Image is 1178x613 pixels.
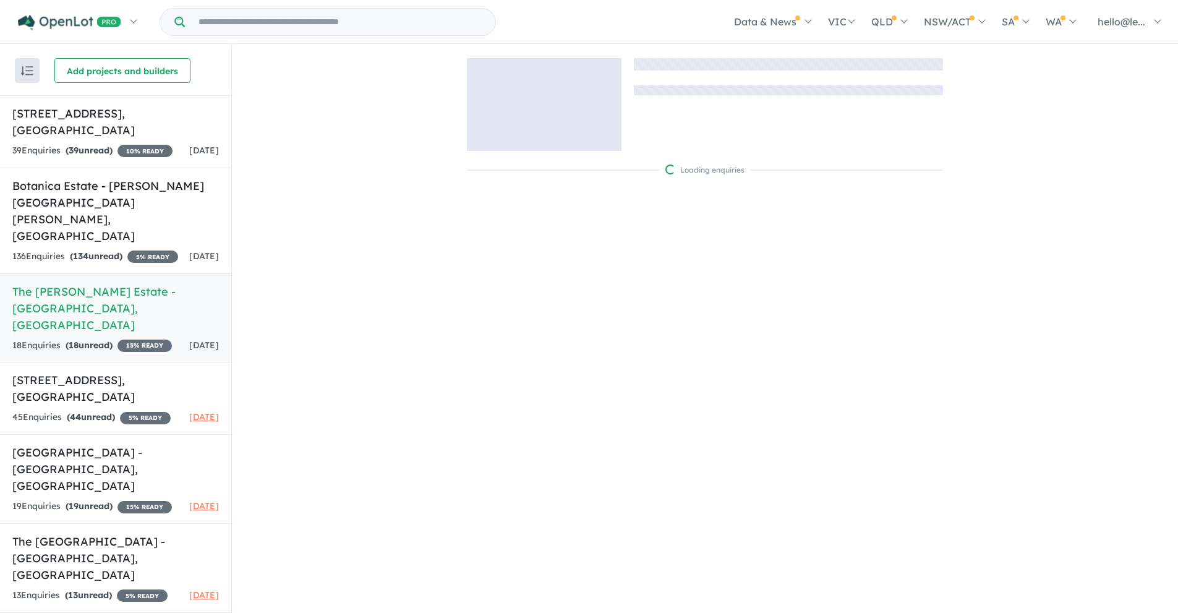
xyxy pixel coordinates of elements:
[12,283,219,333] h5: The [PERSON_NAME] Estate - [GEOGRAPHIC_DATA] , [GEOGRAPHIC_DATA]
[73,251,88,262] span: 134
[1098,15,1145,28] span: hello@le...
[189,340,219,351] span: [DATE]
[66,500,113,512] strong: ( unread)
[117,501,172,513] span: 15 % READY
[12,105,219,139] h5: [STREET_ADDRESS] , [GEOGRAPHIC_DATA]
[70,251,122,262] strong: ( unread)
[54,58,190,83] button: Add projects and builders
[12,372,219,405] h5: [STREET_ADDRESS] , [GEOGRAPHIC_DATA]
[69,500,79,512] span: 19
[68,589,78,601] span: 13
[65,589,112,601] strong: ( unread)
[69,145,79,156] span: 39
[189,500,219,512] span: [DATE]
[18,15,121,30] img: Openlot PRO Logo White
[127,251,178,263] span: 5 % READY
[189,411,219,422] span: [DATE]
[12,410,171,425] div: 45 Enquir ies
[12,533,219,583] h5: The [GEOGRAPHIC_DATA] - [GEOGRAPHIC_DATA] , [GEOGRAPHIC_DATA]
[69,340,79,351] span: 18
[12,444,219,494] h5: [GEOGRAPHIC_DATA] - [GEOGRAPHIC_DATA] , [GEOGRAPHIC_DATA]
[12,499,172,514] div: 19 Enquir ies
[120,412,171,424] span: 5 % READY
[117,589,168,602] span: 5 % READY
[187,9,493,35] input: Try estate name, suburb, builder or developer
[189,251,219,262] span: [DATE]
[117,340,172,352] span: 15 % READY
[21,66,33,75] img: sort.svg
[665,164,745,176] div: Loading enquiries
[70,411,81,422] span: 44
[12,144,173,158] div: 39 Enquir ies
[189,145,219,156] span: [DATE]
[12,338,172,353] div: 18 Enquir ies
[189,589,219,601] span: [DATE]
[66,145,113,156] strong: ( unread)
[12,178,219,244] h5: Botanica Estate - [PERSON_NAME][GEOGRAPHIC_DATA][PERSON_NAME] , [GEOGRAPHIC_DATA]
[12,249,178,264] div: 136 Enquir ies
[117,145,173,157] span: 10 % READY
[12,588,168,603] div: 13 Enquir ies
[67,411,115,422] strong: ( unread)
[66,340,113,351] strong: ( unread)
